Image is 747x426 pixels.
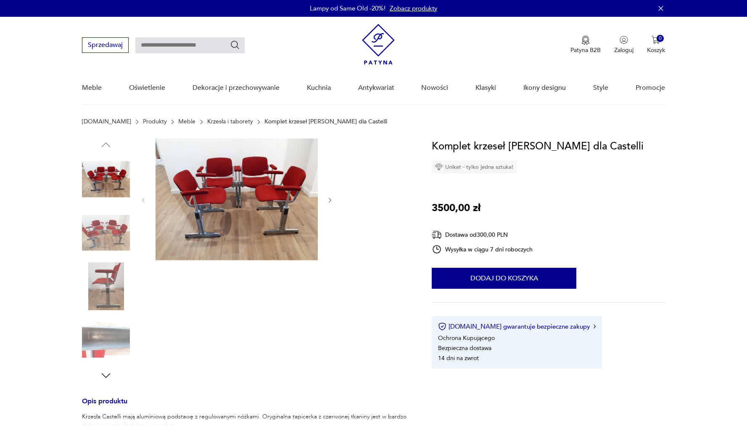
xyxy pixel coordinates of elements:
button: Patyna B2B [570,36,601,54]
a: Nowości [421,72,448,104]
button: Szukaj [230,40,240,50]
div: Unikat - tylko jedna sztuka! [432,161,517,173]
img: Ikona strzałki w prawo [594,324,596,329]
li: 14 dni na zwrot [438,354,479,362]
button: [DOMAIN_NAME] gwarantuje bezpieczne zakupy [438,322,596,331]
a: Sprzedawaj [82,43,129,49]
p: Komplet krzeseł [PERSON_NAME] dla Castelli [264,118,387,125]
h1: Komplet krzeseł [PERSON_NAME] dla Castelli [432,139,644,154]
img: Zdjęcie produktu Komplet krzeseł Giancarlo Piretti dla Castelli [82,155,130,203]
p: Patyna B2B [570,46,601,54]
a: Kuchnia [307,72,331,104]
p: Zaloguj [614,46,633,54]
p: 3500,00 zł [432,200,480,216]
img: Zdjęcie produktu Komplet krzeseł Giancarlo Piretti dla Castelli [82,262,130,310]
button: Dodaj do koszyka [432,268,576,289]
a: Zobacz produkty [390,4,437,13]
p: Koszyk [647,46,665,54]
a: [DOMAIN_NAME] [82,118,131,125]
button: Zaloguj [614,36,633,54]
li: Bezpieczna dostawa [438,344,491,352]
img: Zdjęcie produktu Komplet krzeseł Giancarlo Piretti dla Castelli [156,139,318,260]
img: Patyna - sklep z meblami i dekoracjami vintage [362,24,395,65]
div: Wysyłka w ciągu 7 dni roboczych [432,244,533,254]
div: 0 [657,35,664,42]
img: Ikona koszyka [652,36,660,44]
img: Ikona medalu [581,36,590,45]
img: Zdjęcie produktu Komplet krzeseł Giancarlo Piretti dla Castelli [82,316,130,364]
a: Style [593,72,608,104]
a: Produkty [143,118,167,125]
a: Dekoracje i przechowywanie [193,72,280,104]
a: Oświetlenie [129,72,165,104]
img: Zdjęcie produktu Komplet krzeseł Giancarlo Piretti dla Castelli [82,209,130,257]
a: Promocje [636,72,665,104]
img: Ikonka użytkownika [620,36,628,44]
img: Ikona certyfikatu [438,322,446,331]
a: Klasyki [475,72,496,104]
img: Ikona diamentu [435,163,443,171]
a: Meble [82,72,102,104]
a: Ikona medaluPatyna B2B [570,36,601,54]
img: Ikona dostawy [432,230,442,240]
a: Krzesła i taborety [207,118,253,125]
li: Ochrona Kupującego [438,334,495,342]
h3: Opis produktu [82,399,412,413]
p: Lampy od Same Old -20%! [310,4,385,13]
a: Antykwariat [358,72,394,104]
a: Ikony designu [523,72,566,104]
button: 0Koszyk [647,36,665,54]
a: Meble [178,118,195,125]
button: Sprzedawaj [82,37,129,53]
div: Dostawa od 300,00 PLN [432,230,533,240]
